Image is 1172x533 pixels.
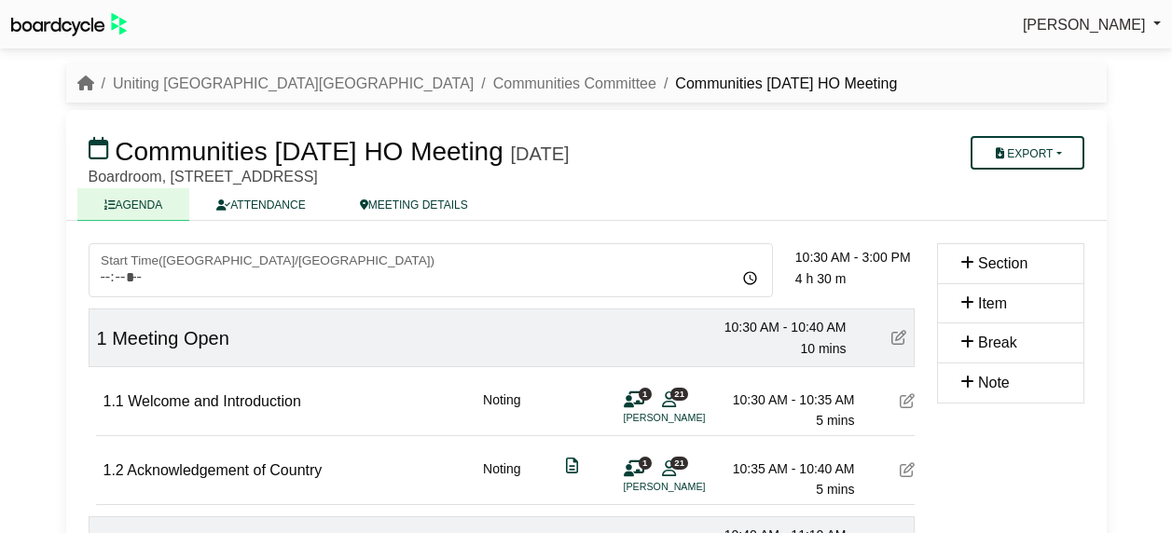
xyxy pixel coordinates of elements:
img: BoardcycleBlackGreen-aaafeed430059cb809a45853b8cf6d952af9d84e6e89e1f1685b34bfd5cb7d64.svg [11,13,127,36]
a: [PERSON_NAME] [1023,13,1161,37]
span: 1 [97,328,107,348]
button: Export [971,136,1083,170]
div: Noting [483,389,520,431]
div: Noting [483,458,520,500]
a: MEETING DETAILS [333,188,495,221]
span: 21 [670,388,688,400]
span: 1.1 [103,393,124,409]
div: 10:30 AM - 10:40 AM [716,317,847,337]
span: 1.2 [103,462,124,478]
div: 10:30 AM - 10:35 AM [724,389,855,410]
li: Communities [DATE] HO Meeting [656,72,897,96]
span: Break [978,335,1017,350]
span: 21 [670,457,688,469]
span: 1 [639,388,652,400]
li: [PERSON_NAME] [624,410,764,426]
span: Acknowledgement of Country [127,462,322,478]
span: Welcome and Introduction [128,393,301,409]
span: 10 mins [800,341,846,356]
a: ATTENDANCE [189,188,332,221]
span: [PERSON_NAME] [1023,17,1146,33]
span: Note [978,375,1010,390]
span: 4 h 30 m [795,271,846,286]
span: Boardroom, [STREET_ADDRESS] [89,169,318,184]
span: Communities [DATE] HO Meeting [115,137,503,166]
li: [PERSON_NAME] [624,479,764,495]
a: Communities Committee [493,75,656,91]
a: Uniting [GEOGRAPHIC_DATA][GEOGRAPHIC_DATA] [113,75,474,91]
span: 5 mins [816,482,854,497]
div: [DATE] [511,143,570,165]
span: Meeting Open [112,328,229,348]
span: 1 [639,457,652,469]
span: 5 mins [816,413,854,428]
a: AGENDA [77,188,190,221]
div: 10:30 AM - 3:00 PM [795,247,926,267]
span: Section [978,255,1027,271]
nav: breadcrumb [77,72,898,96]
div: 10:35 AM - 10:40 AM [724,458,855,479]
span: Item [978,295,1007,311]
